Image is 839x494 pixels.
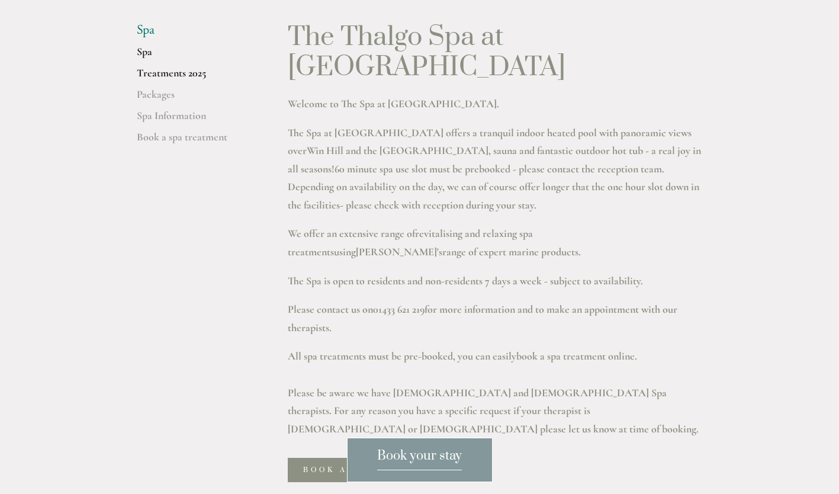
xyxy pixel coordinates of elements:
[137,23,250,38] li: Spa
[137,109,250,130] a: Spa Information
[288,97,499,110] strong: Welcome to The Spa at [GEOGRAPHIC_DATA].
[377,448,462,470] span: Book your stay
[307,144,488,157] a: Win Hill and the [GEOGRAPHIC_DATA]
[137,45,250,66] a: Spa
[334,245,356,258] strong: using
[288,227,415,240] strong: We offer an extensive range of
[288,347,703,438] p: All spa treatments must be pre-booked, you can easily .
[356,245,442,258] a: [PERSON_NAME]'s
[288,23,703,82] h1: The Thalgo Spa at [GEOGRAPHIC_DATA]
[137,66,250,88] a: Treatments 2025
[288,144,703,175] strong: , sauna and fantastic outdoor hot tub - a real joy in all seasons!
[288,386,699,435] strong: Please be aware we have [DEMOGRAPHIC_DATA] and [DEMOGRAPHIC_DATA] Spa therapists. For any reason ...
[442,245,581,258] strong: range of expert marine products.
[373,303,425,316] strong: 01433 621 219
[288,126,694,158] strong: The Spa at [GEOGRAPHIC_DATA] offers a tranquil indoor heated pool with panoramic views over
[347,438,493,482] a: Book your stay
[516,349,635,363] a: book a spa treatment online
[288,300,703,336] p: Please contact us on for more information and to make an appointment with our therapists.
[137,88,250,109] a: Packages
[137,130,250,152] a: Book a spa treatment
[288,274,643,287] strong: The Spa is open to residents and non-residents 7 days a week - subject to availability.
[288,124,703,214] p: 60 minute spa use slot must be prebooked - please contact the reception team. Depending on availa...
